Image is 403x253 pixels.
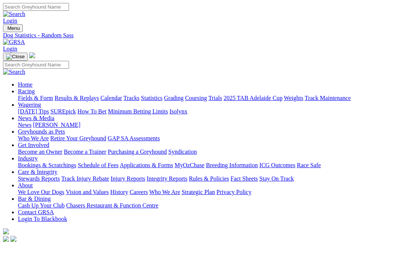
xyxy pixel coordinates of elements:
[182,189,215,195] a: Strategic Plan
[50,108,76,115] a: SUREpick
[110,189,128,195] a: History
[18,149,400,155] div: Get Involved
[216,189,252,195] a: Privacy Policy
[297,162,321,168] a: Race Safe
[120,162,173,168] a: Applications & Forms
[3,46,17,52] a: Login
[18,95,400,101] div: Racing
[18,202,65,209] a: Cash Up Your Club
[147,175,187,182] a: Integrity Reports
[18,216,67,222] a: Login To Blackbook
[61,175,109,182] a: Track Injury Rebate
[169,108,187,115] a: Isolynx
[175,162,204,168] a: MyOzChase
[259,175,294,182] a: Stay On Track
[18,81,32,88] a: Home
[124,95,140,101] a: Tracks
[18,155,38,162] a: Industry
[231,175,258,182] a: Fact Sheets
[185,95,207,101] a: Coursing
[54,95,99,101] a: Results & Replays
[18,135,49,141] a: Who We Are
[18,115,54,121] a: News & Media
[3,3,69,11] input: Search
[259,162,295,168] a: ICG Outcomes
[3,32,400,39] a: Dog Statistics - Random Sass
[206,162,258,168] a: Breeding Information
[18,142,49,148] a: Get Involved
[18,101,41,108] a: Wagering
[6,54,25,60] img: Close
[66,202,158,209] a: Chasers Restaurant & Function Centre
[18,175,400,182] div: Care & Integrity
[18,108,49,115] a: [DATE] Tips
[18,209,54,215] a: Contact GRSA
[189,175,229,182] a: Rules & Policies
[3,24,23,32] button: Toggle navigation
[18,189,64,195] a: We Love Our Dogs
[50,135,106,141] a: Retire Your Greyhound
[18,189,400,196] div: About
[29,52,35,58] img: logo-grsa-white.png
[3,236,9,242] img: facebook.svg
[64,149,106,155] a: Become a Trainer
[18,122,31,128] a: News
[141,95,163,101] a: Statistics
[18,175,60,182] a: Stewards Reports
[164,95,184,101] a: Grading
[33,122,80,128] a: [PERSON_NAME]
[224,95,282,101] a: 2025 TAB Adelaide Cup
[78,162,118,168] a: Schedule of Fees
[18,95,53,101] a: Fields & Form
[100,95,122,101] a: Calendar
[18,108,400,115] div: Wagering
[284,95,303,101] a: Weights
[168,149,197,155] a: Syndication
[129,189,148,195] a: Careers
[3,69,25,75] img: Search
[208,95,222,101] a: Trials
[18,128,65,135] a: Greyhounds as Pets
[18,202,400,209] div: Bar & Dining
[18,122,400,128] div: News & Media
[18,162,400,169] div: Industry
[18,162,76,168] a: Bookings & Scratchings
[18,149,62,155] a: Become an Owner
[149,189,180,195] a: Who We Are
[108,108,168,115] a: Minimum Betting Limits
[7,25,20,31] span: Menu
[66,189,109,195] a: Vision and Values
[3,61,69,69] input: Search
[18,169,57,175] a: Care & Integrity
[10,236,16,242] img: twitter.svg
[110,175,145,182] a: Injury Reports
[305,95,351,101] a: Track Maintenance
[18,182,33,188] a: About
[3,228,9,234] img: logo-grsa-white.png
[3,53,28,61] button: Toggle navigation
[3,18,17,24] a: Login
[18,88,35,94] a: Racing
[18,135,400,142] div: Greyhounds as Pets
[3,11,25,18] img: Search
[78,108,107,115] a: How To Bet
[108,135,160,141] a: GAP SA Assessments
[108,149,167,155] a: Purchasing a Greyhound
[18,196,51,202] a: Bar & Dining
[3,39,25,46] img: GRSA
